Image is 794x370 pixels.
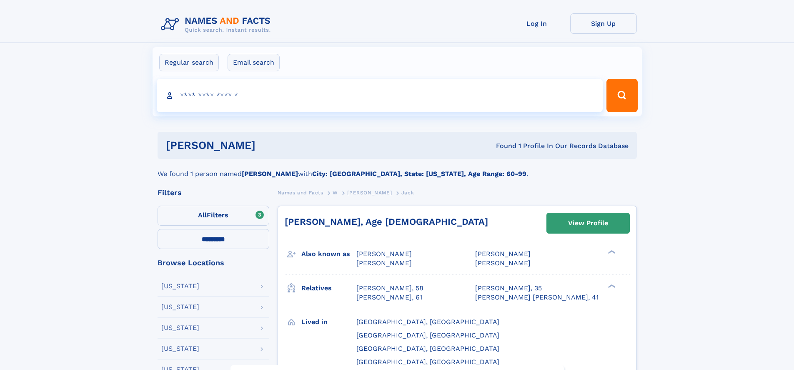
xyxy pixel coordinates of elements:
[158,159,637,179] div: We found 1 person named with .
[547,213,629,233] a: View Profile
[356,358,499,366] span: [GEOGRAPHIC_DATA], [GEOGRAPHIC_DATA]
[228,54,280,71] label: Email search
[570,13,637,34] a: Sign Up
[161,304,199,310] div: [US_STATE]
[356,318,499,326] span: [GEOGRAPHIC_DATA], [GEOGRAPHIC_DATA]
[356,259,412,267] span: [PERSON_NAME]
[158,206,269,226] label: Filters
[356,250,412,258] span: [PERSON_NAME]
[475,250,531,258] span: [PERSON_NAME]
[278,187,323,198] a: Names and Facts
[158,13,278,36] img: Logo Names and Facts
[198,211,207,219] span: All
[356,293,422,302] a: [PERSON_NAME], 61
[301,315,356,329] h3: Lived in
[347,187,392,198] a: [PERSON_NAME]
[161,283,199,289] div: [US_STATE]
[606,249,616,255] div: ❯
[242,170,298,178] b: [PERSON_NAME]
[157,79,603,112] input: search input
[161,345,199,352] div: [US_STATE]
[401,190,414,196] span: Jack
[356,331,499,339] span: [GEOGRAPHIC_DATA], [GEOGRAPHIC_DATA]
[356,345,499,352] span: [GEOGRAPHIC_DATA], [GEOGRAPHIC_DATA]
[161,325,199,331] div: [US_STATE]
[503,13,570,34] a: Log In
[166,140,376,151] h1: [PERSON_NAME]
[606,79,637,112] button: Search Button
[158,259,269,267] div: Browse Locations
[301,281,356,295] h3: Relatives
[301,247,356,261] h3: Also known as
[606,283,616,289] div: ❯
[347,190,392,196] span: [PERSON_NAME]
[475,259,531,267] span: [PERSON_NAME]
[158,189,269,196] div: Filters
[312,170,526,178] b: City: [GEOGRAPHIC_DATA], State: [US_STATE], Age Range: 60-99
[568,214,608,233] div: View Profile
[333,187,338,198] a: W
[475,284,542,293] a: [PERSON_NAME], 35
[475,293,599,302] a: [PERSON_NAME] [PERSON_NAME], 41
[333,190,338,196] span: W
[356,284,423,293] a: [PERSON_NAME], 58
[285,216,488,227] a: [PERSON_NAME], Age [DEMOGRAPHIC_DATA]
[159,54,219,71] label: Regular search
[376,141,629,151] div: Found 1 Profile In Our Records Database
